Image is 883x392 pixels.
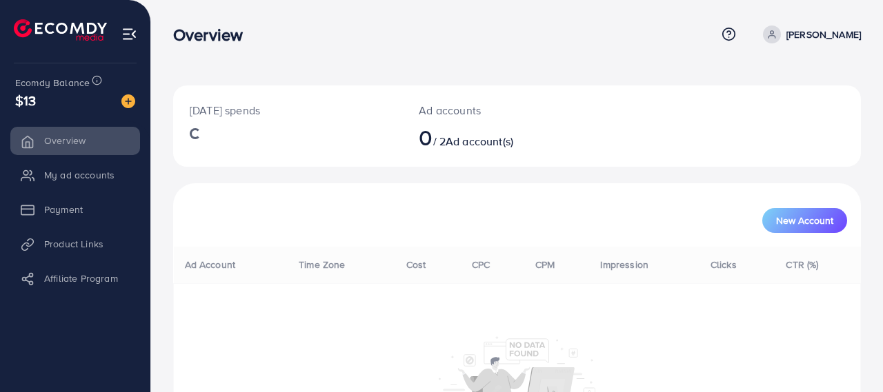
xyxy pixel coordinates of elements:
p: [DATE] spends [190,102,386,118]
p: [PERSON_NAME] [786,26,861,43]
img: menu [121,26,137,42]
img: logo [14,19,107,41]
span: Ecomdy Balance [15,76,90,90]
span: 0 [419,121,433,153]
a: [PERSON_NAME] [757,25,861,43]
img: image [121,94,135,108]
span: New Account [776,216,833,225]
p: Ad accounts [419,102,557,118]
h3: Overview [173,25,254,45]
span: Ad account(s) [446,134,513,149]
span: $13 [15,90,36,110]
h2: / 2 [419,124,557,150]
button: New Account [762,208,847,233]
